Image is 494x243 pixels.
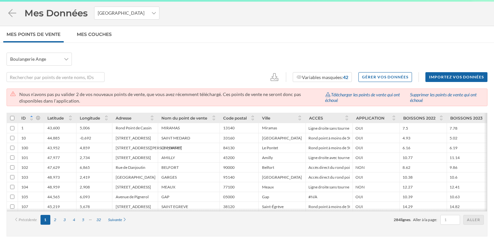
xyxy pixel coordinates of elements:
div: 05000 [223,194,235,199]
div: 48,959 [47,185,60,189]
span: BOISSONS 2022 [403,116,436,121]
div: 84130 [223,145,235,150]
div: Belfort [262,165,274,170]
div: 45200 [223,155,235,160]
div: 105 [21,194,28,199]
span: Code postal [223,116,247,121]
span: Latitude [47,116,64,121]
div: [GEOGRAPHIC_DATA] [116,175,156,180]
div: 5,678 [80,204,90,209]
div: [STREET_ADDRESS][PERSON_NAME] [116,145,182,150]
div: 10 [21,136,26,140]
a: Mes Couches [74,26,115,42]
div: Amilly [262,155,273,160]
div: 13140 [223,125,235,130]
span: Aller à la page: [413,217,437,223]
span: . [410,217,411,222]
div: 1 [21,125,24,130]
span: [GEOGRAPHIC_DATA] [98,10,144,16]
div: Rue de Danjoutin [116,165,145,170]
div: Miramas [262,125,277,130]
div: 100 [21,145,28,150]
div: Gap [262,194,269,199]
div: 103 [21,175,28,180]
div: AMILLY [161,155,175,160]
div: 48,973 [47,175,60,180]
div: Variables masquées: [296,74,349,81]
div: MEAUX [161,185,175,189]
div: GARGES [161,175,177,180]
div: 2,419 [80,175,90,180]
div: 45,219 [47,204,60,209]
div: [GEOGRAPHIC_DATA] [262,175,302,180]
div: 107 [21,204,28,209]
div: [STREET_ADDRESS] [116,136,151,140]
span: ACCES [309,116,323,121]
span: BOISSONS 2023 [450,116,483,121]
div: 95140 [223,175,235,180]
div: 90000 [223,165,235,170]
span: Longitude [80,116,100,121]
span: lignes [401,217,410,222]
div: 43,952 [47,145,60,150]
div: 43,600 [47,125,60,130]
strong: 42 [343,74,348,80]
div: 2,908 [80,185,90,189]
span: APPLICATION [356,116,385,121]
div: 44,565 [47,194,60,199]
div: 44,885 [47,136,60,140]
div: SAINT MEDARD [161,136,190,140]
div: 2,734 [80,155,90,160]
div: LE PONTET [161,145,182,150]
span: Adresse [116,116,131,121]
div: Nous n'avons pas pu valider 2 de vos nouveaux points de vente, que vous avez récemment téléchargé... [19,91,484,104]
div: 6,865 [80,165,90,170]
div: [GEOGRAPHIC_DATA] [262,136,302,140]
div: 38120 [223,204,235,209]
div: 6,093 [80,194,90,199]
div: Le Pontet [262,145,278,150]
div: 101 [21,155,28,160]
span: Ville [262,116,270,121]
div: Meaux [262,185,274,189]
div: 47,629 [47,165,60,170]
div: 4,859 [80,145,90,150]
span: Boulangerie Ange [10,56,46,62]
div: 47,977 [47,155,60,160]
input: 1 [442,217,458,223]
div: GAP [161,194,169,199]
div: [STREET_ADDRESS] [116,204,151,209]
div: BELFORT [161,165,179,170]
div: 77100 [223,185,235,189]
span: 284 [394,217,401,222]
a: Mes points de vente [3,26,64,42]
span: Mes Données [25,7,88,19]
div: Saint-Égrève [262,204,284,209]
div: SAINT EGREVE [161,204,188,209]
div: 104 [21,185,28,189]
div: -0,692 [80,136,91,140]
div: [STREET_ADDRESS] [116,185,151,189]
div: 5,006 [80,125,90,130]
div: 33160 [223,136,235,140]
span: Nom du point de vente [161,116,207,121]
span: ID [21,116,26,121]
div: [STREET_ADDRESS] [116,155,151,160]
div: 102 [21,165,28,170]
div: MIRAMAS [161,125,180,130]
div: Avenue de Pignerol [116,194,149,199]
div: Rond Point de Cassin [116,125,152,130]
